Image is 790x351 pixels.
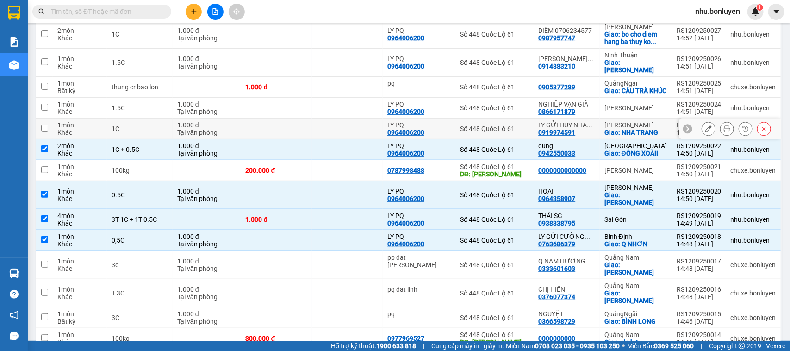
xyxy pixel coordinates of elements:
[57,150,102,157] div: Khác
[677,142,722,150] div: RS1209250022
[57,293,102,301] div: Khác
[539,257,595,265] div: Q NAM HƯƠNG
[539,188,595,195] div: HOÀI
[588,55,594,63] span: ...
[229,4,245,20] button: aim
[604,233,667,240] div: Bình Định
[57,34,102,42] div: Khác
[177,27,236,34] div: 1.000 đ
[731,31,776,38] div: nhu.bonluyen
[460,146,529,153] div: Số 448 Quốc Lộ 61
[654,342,694,350] strong: 0369 525 060
[702,122,715,136] div: Sửa đơn hàng
[677,195,722,202] div: 14:50 [DATE]
[10,332,19,340] span: message
[112,59,168,66] div: 1.5C
[112,314,168,321] div: 3C
[57,100,102,108] div: 1 món
[460,170,529,178] div: DĐ: LAI VUNG
[112,146,168,153] div: 1C + 0.5C
[112,104,168,112] div: 1.5C
[772,7,781,16] span: caret-down
[431,341,504,351] span: Cung cấp máy in - giấy in:
[387,195,424,202] div: 0964006200
[604,87,667,94] div: Giao: CẦU TRÀ KHÚC
[539,55,595,63] div: PHAN RANG (QUỲNH)
[539,83,576,91] div: 0905377289
[604,51,667,59] div: Ninh Thuận
[112,125,168,132] div: 1C
[387,27,451,34] div: LY PQ
[177,100,236,108] div: 1.000 đ
[677,87,722,94] div: 14:51 [DATE]
[604,331,667,338] div: Quảng Nam
[604,59,667,74] div: Giao: PHAN RANG
[387,286,451,293] div: pq dat linh
[112,167,168,174] div: 100kg
[177,233,236,240] div: 1.000 đ
[177,121,236,129] div: 1.000 đ
[539,195,576,202] div: 0964358907
[177,63,236,70] div: Tại văn phòng
[757,4,763,11] sup: 1
[246,167,307,174] div: 200.000 đ
[376,342,416,350] strong: 1900 633 818
[177,240,236,248] div: Tại văn phòng
[604,289,667,304] div: Giao: NUI THANH
[701,341,702,351] span: |
[651,38,656,45] span: ...
[177,34,236,42] div: Tại văn phòng
[177,129,236,136] div: Tại văn phòng
[677,212,722,219] div: RS1209250019
[387,310,451,318] div: pq
[387,100,451,108] div: LY PQ
[539,212,595,219] div: THÁI SG
[57,121,102,129] div: 1 món
[387,212,451,219] div: LY PQ
[677,55,722,63] div: RS1209250026
[246,216,307,223] div: 1.000 đ
[112,261,168,269] div: 3c
[207,4,224,20] button: file-add
[57,188,102,195] div: 1 món
[246,335,307,342] div: 300.000 đ
[539,121,595,129] div: LY GỬI HUY NHA TRANG
[460,163,529,170] div: Số 448 Quốc Lộ 61
[9,37,19,47] img: solution-icon
[57,170,102,178] div: Khác
[460,289,529,297] div: Số 448 Quốc Lộ 61
[731,237,776,244] div: nhu.bonluyen
[731,314,776,321] div: chuxe.bonluyen
[604,184,667,191] div: [PERSON_NAME]
[604,121,667,129] div: [PERSON_NAME]
[177,318,236,325] div: Tại văn phòng
[587,121,593,129] span: ...
[387,240,424,248] div: 0964006200
[731,83,776,91] div: chuxe.bonluyen
[539,240,576,248] div: 0763686379
[506,341,620,351] span: Miền Nam
[731,289,776,297] div: chuxe.bonluyen
[57,212,102,219] div: 4 món
[460,314,529,321] div: Số 448 Quốc Lộ 61
[677,63,722,70] div: 14:51 [DATE]
[177,108,236,115] div: Tại văn phòng
[177,195,236,202] div: Tại văn phòng
[9,60,19,70] img: warehouse-icon
[387,233,451,240] div: LY PQ
[731,146,776,153] div: nhu.bonluyen
[604,240,667,248] div: Giao: Q NHƠN
[731,335,776,342] div: chuxe.bonluyen
[677,129,722,136] div: 14:51 [DATE]
[539,150,576,157] div: 0942550033
[112,289,168,297] div: T 3C
[604,129,667,136] div: Giao: NHA TRANG
[177,188,236,195] div: 1.000 đ
[585,233,591,240] span: ...
[604,150,667,157] div: Giao: ĐỒNG XOÀII
[10,311,19,320] span: notification
[10,290,19,299] span: question-circle
[57,55,102,63] div: 1 món
[677,170,722,178] div: 14:50 [DATE]
[768,4,784,20] button: caret-down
